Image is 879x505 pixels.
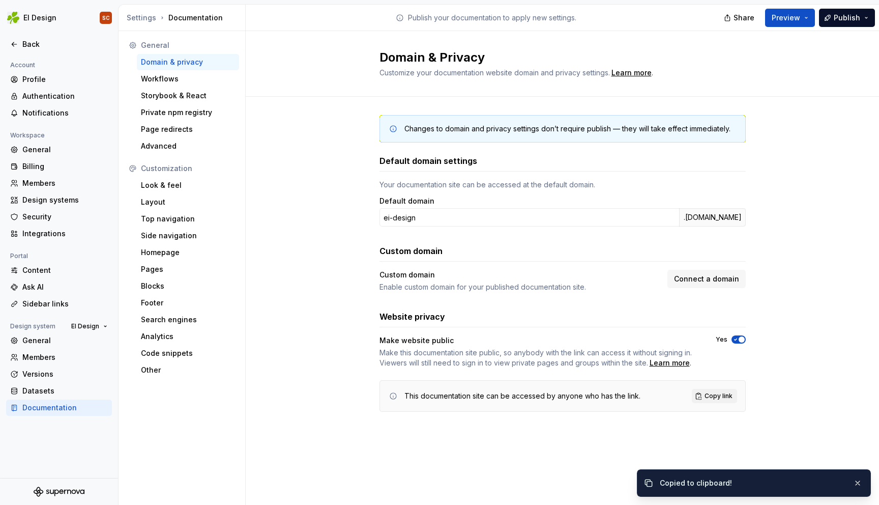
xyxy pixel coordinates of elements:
div: Side navigation [141,231,235,241]
div: Security [22,212,108,222]
div: Versions [22,369,108,379]
div: Layout [141,197,235,207]
a: General [6,332,112,349]
div: Private npm registry [141,107,235,118]
div: Billing [22,161,108,172]
div: Integrations [22,229,108,239]
a: Other [137,362,239,378]
div: Portal [6,250,32,262]
h3: Default domain settings [379,155,477,167]
div: Make website public [379,335,454,346]
div: SC [102,14,110,22]
div: Changes to domain and privacy settings don’t require publish — they will take effect immediately. [404,124,730,134]
span: Connect a domain [674,274,739,284]
div: .[DOMAIN_NAME] [679,208,746,227]
div: Notifications [22,108,108,118]
a: Content [6,262,112,278]
div: Authentication [22,91,108,101]
div: Ask AI [22,282,108,292]
div: Members [22,352,108,362]
a: Top navigation [137,211,239,227]
span: Share [734,13,754,23]
a: Members [6,349,112,366]
div: Profile [22,74,108,85]
span: Copy link [705,392,732,400]
div: Members [22,178,108,188]
img: 56b5df98-d96d-4d7e-807c-0afdf3bdaefa.png [7,12,19,24]
div: Page redirects [141,124,235,134]
div: Enable custom domain for your published documentation site. [379,282,661,292]
a: Design systems [6,192,112,208]
div: Look & feel [141,180,235,190]
p: Publish your documentation to apply new settings. [408,13,576,23]
button: Connect a domain [667,270,746,288]
div: Top navigation [141,214,235,224]
a: Look & feel [137,177,239,193]
span: . [610,69,653,77]
div: Search engines [141,315,235,325]
div: Pages [141,264,235,274]
div: Homepage [141,247,235,258]
div: Custom domain [379,270,435,280]
a: Page redirects [137,121,239,137]
a: Storybook & React [137,88,239,104]
span: EI Design [71,322,99,330]
a: Side navigation [137,228,239,244]
a: Domain & privacy [137,54,239,70]
button: Preview [765,9,815,27]
div: Back [22,39,108,49]
div: Design system [6,320,60,332]
a: Members [6,175,112,191]
a: Notifications [6,105,112,121]
div: Domain & privacy [141,57,235,67]
a: Homepage [137,244,239,261]
a: Documentation [6,400,112,416]
div: Design systems [22,195,108,205]
div: Advanced [141,141,235,151]
a: Code snippets [137,345,239,361]
a: Ask AI [6,279,112,295]
a: Pages [137,261,239,277]
a: Versions [6,366,112,382]
div: General [22,145,108,155]
button: Share [719,9,761,27]
button: Copy link [692,389,737,403]
a: Learn more [650,358,690,368]
label: Default domain [379,196,434,206]
div: EI Design [23,13,56,23]
h2: Domain & Privacy [379,49,734,66]
a: Workflows [137,71,239,87]
div: Analytics [141,331,235,342]
a: Integrations [6,226,112,242]
div: General [141,40,235,50]
a: Private npm registry [137,104,239,121]
span: Preview [772,13,800,23]
a: Footer [137,295,239,311]
a: Billing [6,158,112,175]
div: Copied to clipboard! [660,478,845,488]
div: Blocks [141,281,235,291]
button: Settings [127,13,156,23]
div: Customization [141,163,235,174]
div: Sidebar links [22,299,108,309]
div: Other [141,365,235,375]
a: Search engines [137,312,239,328]
a: Profile [6,71,112,88]
div: Datasets [22,386,108,396]
div: This documentation site can be accessed by anyone who has the link. [404,391,640,401]
a: Analytics [137,328,239,345]
div: Documentation [22,403,108,413]
a: Learn more [611,68,652,78]
a: Authentication [6,88,112,104]
button: Publish [819,9,875,27]
div: Footer [141,298,235,308]
div: Account [6,59,39,71]
svg: Supernova Logo [34,487,84,497]
a: Datasets [6,383,112,399]
div: Workspace [6,129,49,142]
a: General [6,142,112,158]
